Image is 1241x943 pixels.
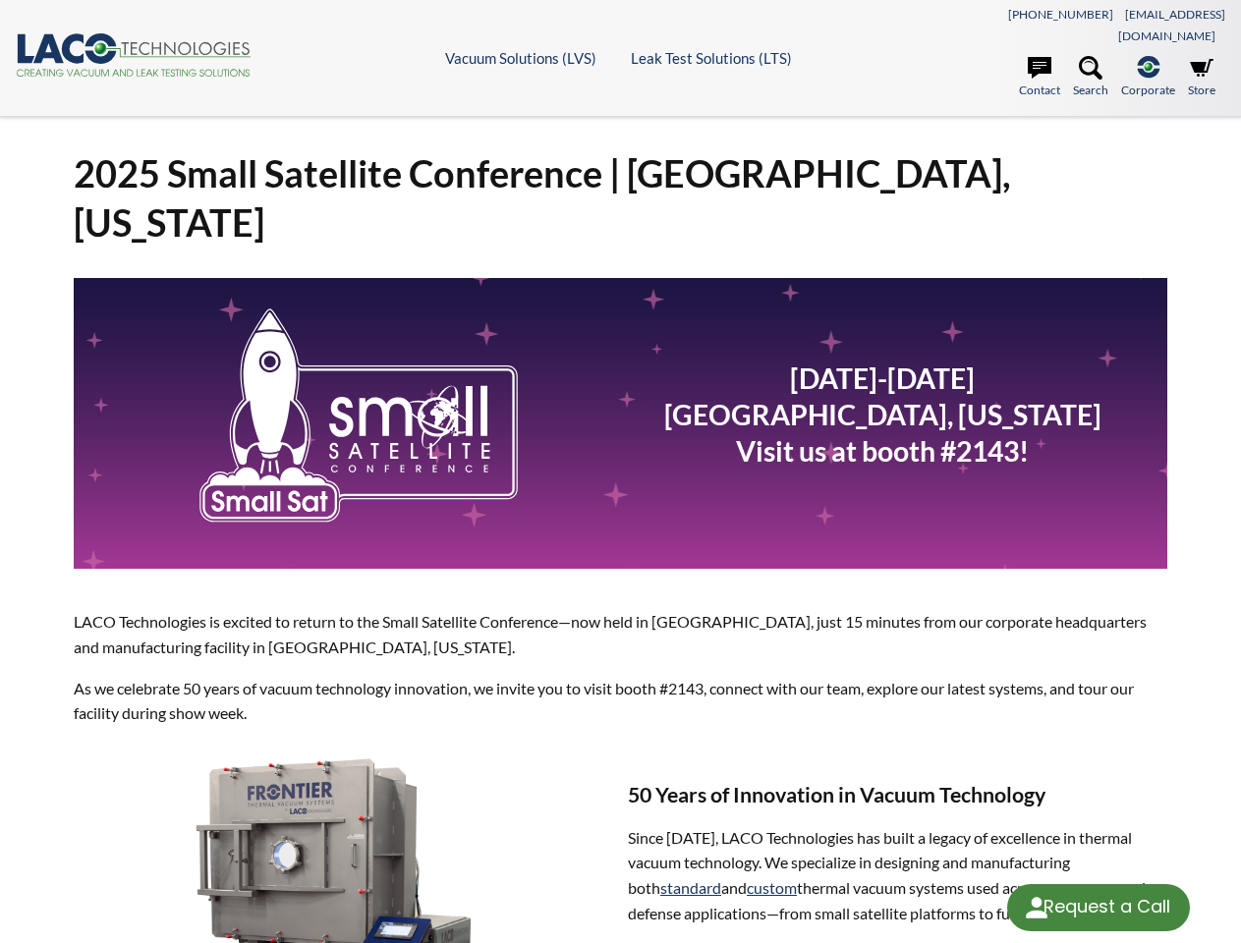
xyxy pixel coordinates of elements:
h2: [DATE]-[DATE] [GEOGRAPHIC_DATA], [US_STATE] Visit us at booth #2143! [628,361,1138,470]
div: Request a Call [1044,884,1170,929]
p: Since [DATE], LACO Technologies has built a legacy of excellence in thermal vacuum technology. We... [628,825,1167,925]
span: Corporate [1121,81,1175,99]
p: LACO Technologies is excited to return to the Small Satellite Conference—now held in [GEOGRAPHIC_... [74,609,1167,659]
a: custom [747,878,797,897]
img: SmallSat_logo_-_white.svg [197,307,521,524]
a: Contact [1019,56,1060,99]
h3: 50 Years of Innovation in Vacuum Technology [628,782,1167,809]
a: Vacuum Solutions (LVS) [445,49,596,67]
a: standard [660,878,721,897]
p: As we celebrate 50 years of vacuum technology innovation, we invite you to visit booth #2143, con... [74,676,1167,726]
a: Search [1073,56,1108,99]
a: [EMAIL_ADDRESS][DOMAIN_NAME] [1118,7,1225,43]
a: Store [1188,56,1215,99]
a: Leak Test Solutions (LTS) [631,49,792,67]
img: round button [1021,892,1052,923]
a: [PHONE_NUMBER] [1008,7,1113,22]
div: Request a Call [1007,884,1190,931]
h1: 2025 Small Satellite Conference | [GEOGRAPHIC_DATA], [US_STATE] [74,149,1167,247]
